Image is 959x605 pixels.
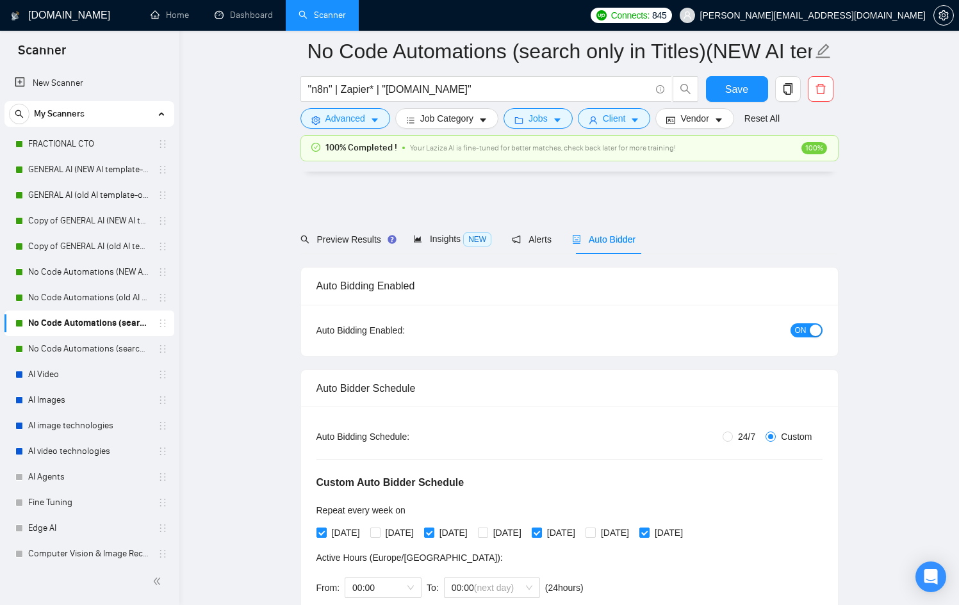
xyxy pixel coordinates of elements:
[34,101,85,127] span: My Scanners
[311,143,320,152] span: check-circle
[512,235,521,244] span: notification
[8,41,76,68] span: Scanner
[479,115,488,125] span: caret-down
[158,293,168,303] span: holder
[308,81,650,97] input: Search Freelance Jobs...
[158,523,168,533] span: holder
[28,311,150,336] a: No Code Automations (search only in Titles)(NEW AI template-optimized profile-Oct-2025)
[316,370,823,407] div: Auto Bidder Schedule
[158,267,168,277] span: holder
[28,336,150,362] a: No Code Automations (search only in Titles)(old AI template-optimized profile-Sept-2025)
[325,141,397,155] span: 100% Completed !
[808,83,833,95] span: delete
[28,541,150,567] a: Computer Vision & Image Recognition
[630,115,639,125] span: caret-down
[352,578,414,597] span: 00:00
[28,208,150,234] a: Copy of GENERAL AI (NEW AI template-optimized profile-Oct-2025)
[316,553,503,563] span: Active Hours ( Europe/[GEOGRAPHIC_DATA] ):
[815,43,832,60] span: edit
[652,8,666,22] span: 845
[406,115,415,125] span: bars
[28,362,150,387] a: AI Video
[666,115,675,125] span: idcard
[300,234,393,245] span: Preview Results
[578,108,651,129] button: userClientcaret-down
[776,83,800,95] span: copy
[512,234,552,245] span: Alerts
[158,165,168,175] span: holder
[158,472,168,482] span: holder
[386,234,398,245] div: Tooltip anchor
[158,497,168,508] span: holder
[158,318,168,328] span: holder
[725,81,748,97] span: Save
[28,182,150,208] a: GENERAL AI (old AI template-optimized profile-Sept-2025)
[933,5,954,26] button: setting
[934,10,953,20] span: setting
[395,108,498,129] button: barsJob Categorycaret-down
[300,108,390,129] button: settingAdvancedcaret-down
[413,234,491,244] span: Insights
[542,526,580,540] span: [DATE]
[158,395,168,405] span: holder
[596,526,634,540] span: [DATE]
[311,115,320,125] span: setting
[434,526,473,540] span: [DATE]
[933,10,954,20] a: setting
[463,232,491,246] span: NEW
[158,190,168,200] span: holder
[572,234,635,245] span: Auto Bidder
[680,111,709,125] span: Vendor
[474,583,514,593] span: (next day)
[28,387,150,413] a: AI Images
[158,139,168,149] span: holder
[553,115,562,125] span: caret-down
[28,490,150,515] a: Fine Tuning
[381,526,419,540] span: [DATE]
[733,430,760,444] span: 24/7
[28,515,150,541] a: Edge AI
[158,344,168,354] span: holder
[775,76,801,102] button: copy
[801,142,827,154] span: 100%
[370,115,379,125] span: caret-down
[316,268,823,304] div: Auto Bidding Enabled
[673,76,698,102] button: search
[545,583,584,593] span: ( 24 hours)
[28,234,150,259] a: Copy of GENERAL AI (old AI template-optimized profile-Sept-2025)
[808,76,833,102] button: delete
[28,131,150,157] a: FRACTIONAL CTO
[744,111,780,125] a: Reset All
[158,421,168,431] span: holder
[158,369,168,380] span: holder
[603,111,626,125] span: Client
[529,111,548,125] span: Jobs
[215,10,273,20] a: dashboardDashboard
[656,85,664,93] span: info-circle
[28,157,150,182] a: GENERAL AI (NEW AI template-optimized profile-Oct-2025)
[596,10,607,20] img: upwork-logo.png
[9,104,29,124] button: search
[152,575,165,588] span: double-left
[316,475,464,490] h5: Custom Auto Bidder Schedule
[795,323,807,337] span: ON
[28,464,150,490] a: AI Agents
[706,76,768,102] button: Save
[504,108,573,129] button: folderJobscaret-down
[776,430,817,444] span: Custom
[28,413,150,439] a: AI image technologies
[488,526,527,540] span: [DATE]
[28,259,150,285] a: No Code Automations (NEW AI template-optimized profile-Oct-2025)
[327,526,365,540] span: [DATE]
[158,241,168,252] span: holder
[413,234,422,243] span: area-chart
[514,115,523,125] span: folder
[589,115,598,125] span: user
[300,235,309,244] span: search
[158,216,168,226] span: holder
[15,70,164,96] a: New Scanner
[427,583,439,593] span: To:
[316,505,406,515] span: Repeat every week on
[28,285,150,311] a: No Code Automations (old AI template-optimized profile-Sept-2025)
[325,111,365,125] span: Advanced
